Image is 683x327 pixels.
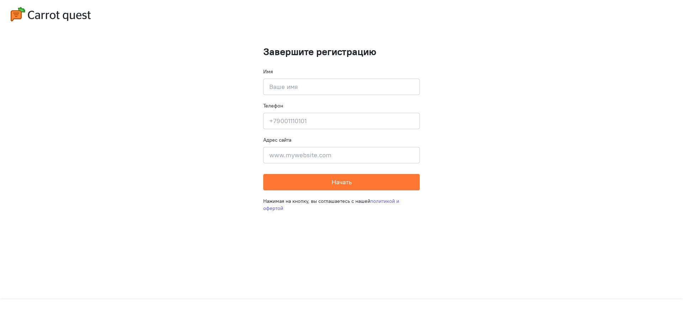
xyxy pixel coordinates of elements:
label: Телефон [263,102,283,109]
h1: Завершите регистрацию [263,46,420,57]
label: Имя [263,68,273,75]
button: Начать [263,174,420,190]
div: Нажимая на кнопку, вы соглашаетесь с нашей [263,190,420,219]
input: Ваше имя [263,79,420,95]
a: политикой и офертой [263,198,399,211]
img: carrot-quest-logo.svg [11,7,91,21]
input: +79001110101 [263,113,420,129]
input: www.mywebsite.com [263,147,420,163]
label: Адрес сайта [263,136,291,143]
span: Начать [332,178,352,186]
